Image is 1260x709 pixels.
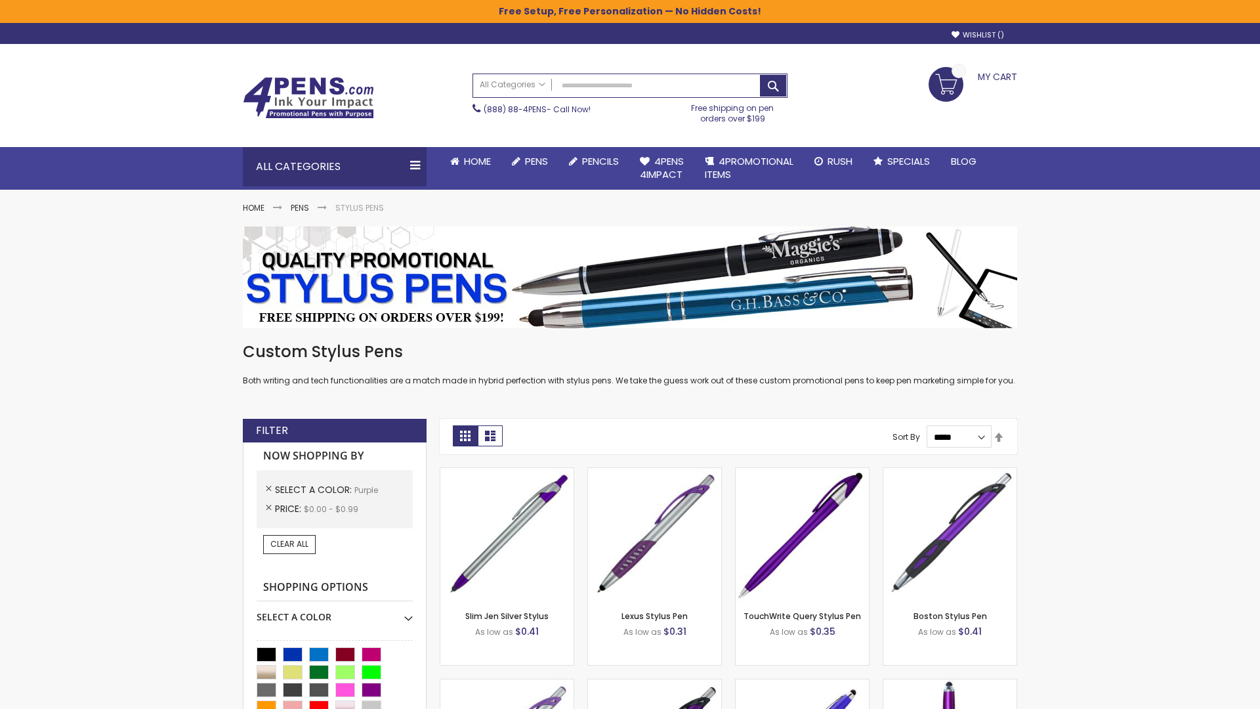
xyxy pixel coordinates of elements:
[918,626,956,637] span: As low as
[270,538,308,549] span: Clear All
[736,468,869,601] img: TouchWrite Query Stylus Pen-Purple
[465,611,549,622] a: Slim Jen Silver Stylus
[623,626,661,637] span: As low as
[863,147,940,176] a: Specials
[952,30,1004,40] a: Wishlist
[883,467,1017,479] a: Boston Stylus Pen-Purple
[484,104,547,115] a: (888) 88-4PENS
[588,467,721,479] a: Lexus Stylus Pen-Purple
[558,147,629,176] a: Pencils
[243,202,264,213] a: Home
[770,626,808,637] span: As low as
[243,147,427,186] div: All Categories
[744,611,861,622] a: TouchWrite Query Stylus Pen
[913,611,987,622] a: Boston Stylus Pen
[257,601,413,624] div: Select A Color
[475,626,513,637] span: As low as
[257,574,413,602] strong: Shopping Options
[440,468,574,601] img: Slim Jen Silver Stylus-Purple
[940,147,987,176] a: Blog
[354,484,378,496] span: Purple
[440,147,501,176] a: Home
[887,154,930,168] span: Specials
[828,154,852,168] span: Rush
[883,468,1017,601] img: Boston Stylus Pen-Purple
[335,202,384,213] strong: Stylus Pens
[736,467,869,479] a: TouchWrite Query Stylus Pen-Purple
[501,147,558,176] a: Pens
[629,147,694,190] a: 4Pens4impact
[440,679,574,690] a: Boston Silver Stylus Pen-Purple
[810,625,835,638] span: $0.35
[464,154,491,168] span: Home
[263,535,316,553] a: Clear All
[525,154,548,168] span: Pens
[473,74,552,96] a: All Categories
[736,679,869,690] a: Sierra Stylus Twist Pen-Purple
[243,341,1017,387] div: Both writing and tech functionalities are a match made in hybrid perfection with stylus pens. We ...
[275,502,304,515] span: Price
[804,147,863,176] a: Rush
[892,431,920,442] label: Sort By
[678,98,788,124] div: Free shipping on pen orders over $199
[694,147,804,190] a: 4PROMOTIONALITEMS
[588,468,721,601] img: Lexus Stylus Pen-Purple
[588,679,721,690] a: Lexus Metallic Stylus Pen-Purple
[663,625,686,638] span: $0.31
[621,611,688,622] a: Lexus Stylus Pen
[291,202,309,213] a: Pens
[951,154,976,168] span: Blog
[243,77,374,119] img: 4Pens Custom Pens and Promotional Products
[243,341,1017,362] h1: Custom Stylus Pens
[243,226,1017,328] img: Stylus Pens
[958,625,982,638] span: $0.41
[440,467,574,479] a: Slim Jen Silver Stylus-Purple
[275,483,354,496] span: Select A Color
[453,425,478,446] strong: Grid
[257,442,413,470] strong: Now Shopping by
[582,154,619,168] span: Pencils
[480,79,545,90] span: All Categories
[256,423,288,438] strong: Filter
[515,625,539,638] span: $0.41
[705,154,793,181] span: 4PROMOTIONAL ITEMS
[640,154,684,181] span: 4Pens 4impact
[304,504,358,515] span: $0.00 - $0.99
[883,679,1017,690] a: TouchWrite Command Stylus Pen-Purple
[484,104,591,115] span: - Call Now!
